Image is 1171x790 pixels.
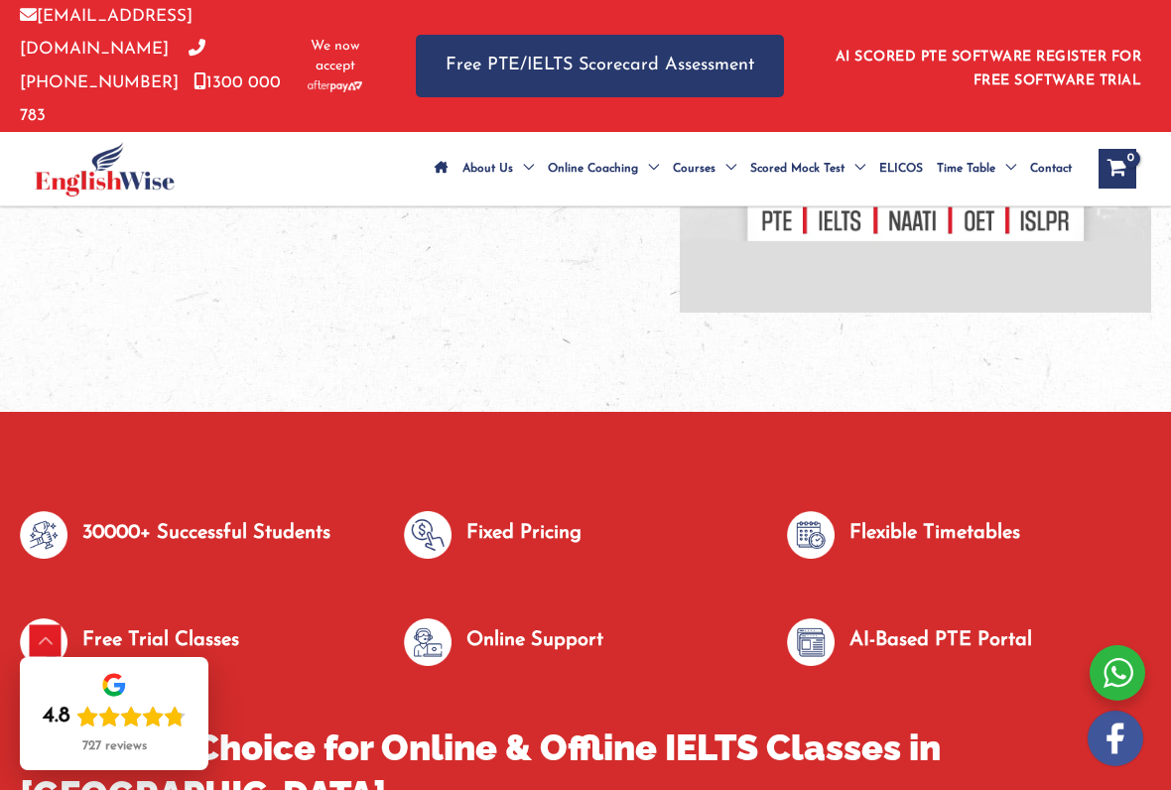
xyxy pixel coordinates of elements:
[428,134,1079,203] nav: Site Navigation: Main Menu
[849,624,1032,657] p: AI-Based PTE Portal
[995,134,1016,203] span: Menu Toggle
[787,618,835,666] img: null
[455,134,541,203] a: About UsMenu Toggle
[879,134,923,203] span: ELICOS
[836,50,1142,88] a: AI SCORED PTE SOFTWARE REGISTER FOR FREE SOFTWARE TRIAL
[548,134,638,203] span: Online Coaching
[1088,711,1143,766] img: white-facebook.png
[787,511,835,559] img: null
[750,134,845,203] span: Scored Mock Test
[743,134,872,203] a: Scored Mock TestMenu Toggle
[466,517,582,550] p: Fixed Pricing
[541,134,666,203] a: Online CoachingMenu Toggle
[308,80,362,91] img: Afterpay-Logo
[466,624,603,657] p: Online Support
[638,134,659,203] span: Menu Toggle
[849,517,1020,550] p: Flexible Timetables
[1099,149,1136,189] a: View Shopping Cart, empty
[82,517,330,550] p: 30000+ Successful Students
[404,618,452,666] img: null
[824,34,1151,98] aside: Header Widget 1
[404,511,452,559] img: null
[20,41,205,90] a: [PHONE_NUMBER]
[1030,134,1072,203] span: Contact
[20,618,67,666] img: null
[43,703,70,730] div: 4.8
[82,738,147,754] div: 727 reviews
[20,511,67,559] img: null
[304,37,366,76] span: We now accept
[1023,134,1079,203] a: Contact
[20,8,193,58] a: [EMAIL_ADDRESS][DOMAIN_NAME]
[930,134,1023,203] a: Time TableMenu Toggle
[845,134,865,203] span: Menu Toggle
[43,703,186,730] div: Rating: 4.8 out of 5
[35,142,175,197] img: cropped-ew-logo
[20,74,281,124] a: 1300 000 783
[937,134,995,203] span: Time Table
[716,134,736,203] span: Menu Toggle
[673,134,716,203] span: Courses
[416,35,784,97] a: Free PTE/IELTS Scorecard Assessment
[666,134,743,203] a: CoursesMenu Toggle
[462,134,513,203] span: About Us
[872,134,930,203] a: ELICOS
[513,134,534,203] span: Menu Toggle
[82,624,239,657] p: Free Trial Classes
